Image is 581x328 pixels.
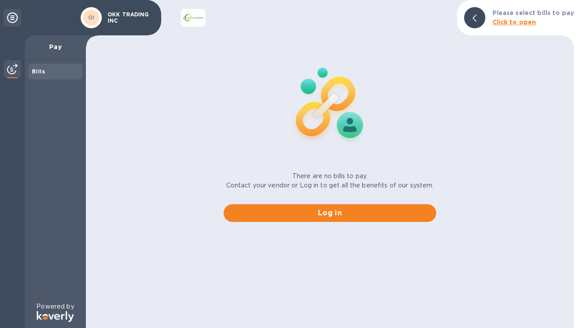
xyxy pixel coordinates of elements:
[108,11,152,24] p: OKK TRADING INC
[88,14,95,21] b: OI
[37,311,74,322] img: Logo
[32,68,45,75] b: Bills
[492,9,574,16] b: Please select bills to pay
[36,302,74,311] p: Powered by
[226,172,434,190] p: There are no bills to pay. Contact your vendor or Log in to get all the benefits of our system.
[231,208,429,218] span: Log in
[492,19,536,26] b: Click to open
[224,204,436,222] button: Log in
[32,42,79,51] p: Pay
